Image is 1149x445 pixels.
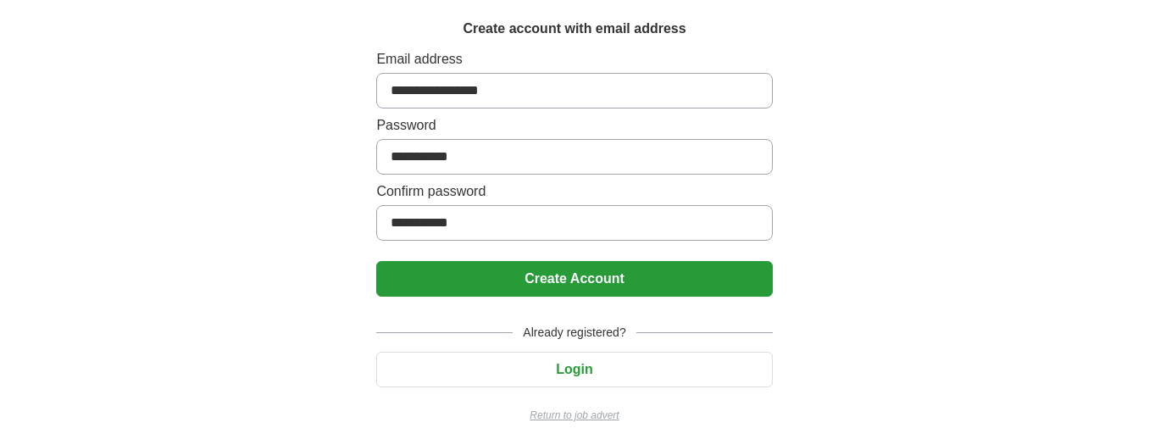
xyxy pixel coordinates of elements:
[513,324,636,342] span: Already registered?
[376,362,772,376] a: Login
[463,19,686,39] h1: Create account with email address
[376,115,772,136] label: Password
[376,261,772,297] button: Create Account
[376,49,772,70] label: Email address
[376,181,772,202] label: Confirm password
[376,352,772,387] button: Login
[376,408,772,423] a: Return to job advert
